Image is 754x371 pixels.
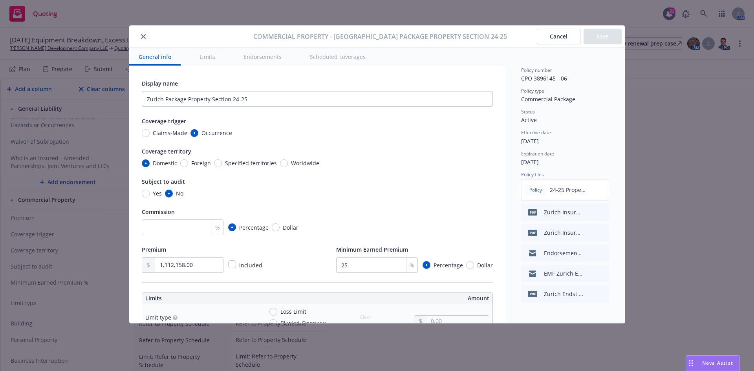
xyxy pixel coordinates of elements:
[145,313,171,322] div: Limit type
[599,289,606,299] button: preview file
[321,292,492,304] th: Amount
[129,48,181,66] button: General info
[537,29,580,44] button: Cancel
[521,129,551,136] span: Effective date
[466,261,474,269] input: Dollar
[427,316,489,327] input: 0.00
[190,48,225,66] button: Limits
[336,246,408,253] span: Minimum Earned Premium
[269,319,277,327] input: Blanket Coverage
[225,159,277,167] span: Specified territories
[528,291,537,297] span: pdf
[599,208,606,217] button: preview file
[521,150,554,157] span: Expiration date
[142,117,186,125] span: Coverage trigger
[190,129,198,137] input: Occurrence
[521,95,575,103] span: Commercial Package
[269,308,277,316] input: Loss Limit
[544,290,583,298] div: Zurich Endst - Adding [GEOGRAPHIC_DATA], [GEOGRAPHIC_DATA] location to GL Policy.pdf
[272,223,280,231] input: Dollar
[153,159,177,167] span: Domestic
[153,129,187,137] span: Claims-Made
[521,75,567,82] span: CPO 3896145 - 06
[521,67,552,73] span: Policy number
[139,32,148,41] button: close
[201,129,232,137] span: Occurrence
[239,223,269,232] span: Percentage
[586,289,593,299] button: download file
[253,32,507,41] span: Commercial Property - [GEOGRAPHIC_DATA] Package Property Section 24-25
[228,223,236,231] input: Percentage
[599,228,606,238] button: preview file
[410,261,414,269] span: %
[180,159,188,167] input: Foreign
[544,269,583,278] div: EMF Zurich Endst - Adding [STREET_ADDRESS] to GL portion of policy.msg
[142,148,191,155] span: Coverage territory
[142,190,150,197] input: Yes
[686,356,696,371] div: Drag to move
[544,228,583,237] div: Zurich Insurance Group Ltd Commercial Package 18-24 Loss Runs - Valued [DATE].pdf
[142,208,175,216] span: Commission
[686,355,740,371] button: Nova Assist
[280,159,288,167] input: Worldwide
[528,230,537,236] span: pdf
[142,129,150,137] input: Claims-Made
[142,178,185,185] span: Subject to audit
[214,159,222,167] input: Specified territories
[586,269,593,278] button: download file
[291,159,319,167] span: Worldwide
[586,228,593,238] button: download file
[280,319,326,327] span: Blanket Coverage
[521,88,544,94] span: Policy type
[521,116,537,124] span: Active
[521,171,544,178] span: Policy files
[702,360,733,366] span: Nova Assist
[215,223,220,232] span: %
[528,209,537,215] span: pdf
[528,186,544,194] span: Policy
[239,261,262,269] span: Included
[521,108,535,115] span: Status
[142,80,178,87] span: Display name
[599,249,606,258] button: preview file
[280,307,306,316] span: Loss Limit
[153,189,162,197] span: Yes
[142,246,166,253] span: Premium
[142,292,282,304] th: Limits
[434,261,463,269] span: Percentage
[586,185,592,195] button: download file
[477,261,493,269] span: Dollar
[550,186,586,194] span: 24-25 Property Package [GEOGRAPHIC_DATA] .pdf
[544,249,583,257] div: Endorsement & Invoice - Adding Fernley, [GEOGRAPHIC_DATA] Location to [GEOGRAPHIC_DATA] GL Policy
[423,261,430,269] input: Percentage
[165,190,173,197] input: No
[176,189,183,197] span: No
[155,258,223,272] input: 0.00
[586,208,593,217] button: download file
[521,137,539,145] span: [DATE]
[521,158,539,166] span: [DATE]
[234,48,291,66] button: Endorsements
[598,185,606,195] button: preview file
[283,223,298,232] span: Dollar
[599,269,606,278] button: preview file
[300,48,375,66] button: Scheduled coverages
[191,159,211,167] span: Foreign
[142,159,150,167] input: Domestic
[586,249,593,258] button: download file
[544,208,583,216] div: Zurich Insurance Group Commercial Package [DATE]-[DATE] Loss Runs - Valued [DATE].pdf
